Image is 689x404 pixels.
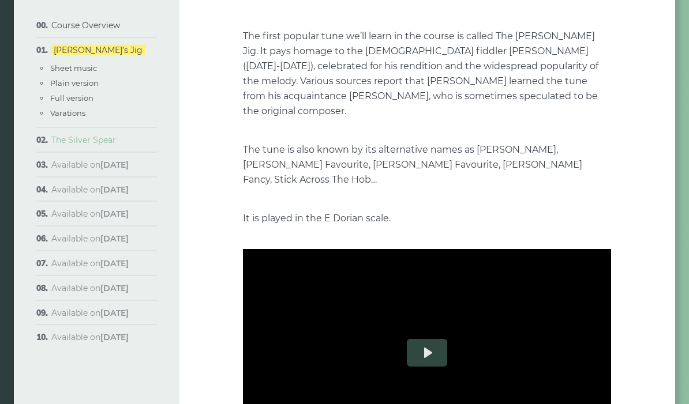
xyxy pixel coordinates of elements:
[100,283,129,293] strong: [DATE]
[51,45,145,55] a: [PERSON_NAME]’s Jig
[51,160,129,170] span: Available on
[100,258,129,269] strong: [DATE]
[100,233,129,244] strong: [DATE]
[50,63,97,73] a: Sheet music
[50,93,93,103] a: Full version
[51,283,129,293] span: Available on
[243,212,611,226] p: It is played in the E Dorian scale.
[100,308,129,318] strong: [DATE]
[51,209,129,219] span: Available on
[100,160,129,170] strong: [DATE]
[100,209,129,219] strong: [DATE]
[51,184,129,195] span: Available on
[243,143,611,188] p: The tune is also known by its alternative names as [PERSON_NAME], [PERSON_NAME] Favourite, [PERSO...
[50,78,99,88] a: Plain version
[100,332,129,342] strong: [DATE]
[243,29,611,119] p: The first popular tune we’ll learn in the course is called The [PERSON_NAME] Jig. It pays homage ...
[51,233,129,244] span: Available on
[100,184,129,195] strong: [DATE]
[51,20,120,31] a: Course Overview
[51,332,129,342] span: Available on
[51,258,129,269] span: Available on
[51,308,129,318] span: Available on
[50,108,85,118] a: Varations
[51,135,116,145] a: The Silver Spear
